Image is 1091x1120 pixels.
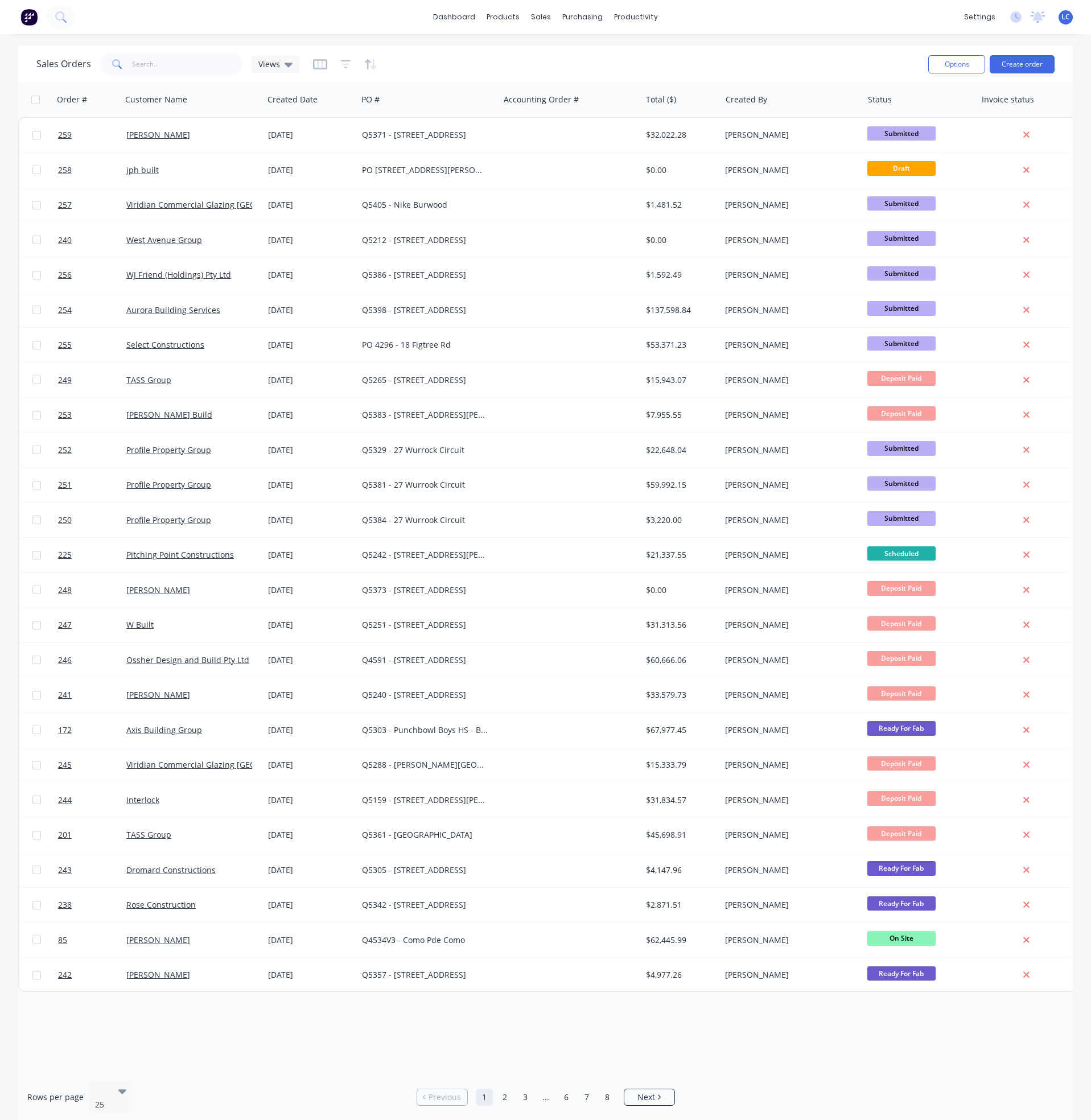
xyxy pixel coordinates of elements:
[58,363,126,397] a: 249
[646,409,713,421] div: $7,955.55
[58,853,126,887] a: 243
[725,654,851,666] div: [PERSON_NAME]
[58,409,72,421] span: 253
[867,686,936,701] span: Deposit Paid
[268,759,353,771] div: [DATE]
[646,829,713,841] div: $45,698.91
[268,409,353,421] div: [DATE]
[58,619,72,631] span: 247
[725,129,851,141] div: [PERSON_NAME]
[126,654,249,665] a: Ossher Design and Build Pty Ltd
[58,608,126,642] a: 247
[646,339,713,351] div: $53,371.23
[362,724,488,736] div: Q5303 - Punchbowl Boys HS - Building S
[58,783,126,817] a: 244
[58,468,126,502] a: 251
[126,969,190,980] a: [PERSON_NAME]
[525,9,557,26] div: sales
[58,958,126,992] a: 242
[504,94,579,105] div: Accounting Order #
[362,899,488,911] div: Q5342 - [STREET_ADDRESS]
[417,1092,467,1103] a: Previous page
[362,444,488,456] div: Q5329 - 27 Wurrock Circuit
[867,756,936,771] span: Deposit Paid
[481,9,525,26] div: products
[725,304,851,316] div: [PERSON_NAME]
[362,864,488,876] div: Q5305 - [STREET_ADDRESS]
[725,899,851,911] div: [PERSON_NAME]
[58,153,126,187] a: 258
[608,9,664,26] div: productivity
[58,538,126,572] a: 225
[646,549,713,561] div: $21,337.55
[126,759,315,770] a: Viridian Commercial Glazing [GEOGRAPHIC_DATA]
[725,374,851,386] div: [PERSON_NAME]
[725,269,851,281] div: [PERSON_NAME]
[362,584,488,596] div: Q5373 - [STREET_ADDRESS]
[268,164,353,176] div: [DATE]
[868,94,892,105] div: Status
[646,129,713,141] div: $32,022.28
[58,934,67,946] span: 85
[58,794,72,806] span: 244
[58,129,72,141] span: 259
[58,223,126,257] a: 240
[725,479,851,491] div: [PERSON_NAME]
[362,199,488,211] div: Q5405 - Nike Burwood
[58,258,126,292] a: 256
[982,94,1034,105] div: Invoice status
[362,304,488,316] div: Q5398 - [STREET_ADDRESS]
[624,1092,674,1103] a: Next page
[58,433,126,467] a: 252
[58,398,126,432] a: 253
[58,503,126,537] a: 250
[646,864,713,876] div: $4,147.96
[517,1089,534,1106] a: Page 3
[126,234,202,245] a: West Avenue Group
[268,899,353,911] div: [DATE]
[58,188,126,222] a: 257
[126,269,231,280] a: WJ Friend (Holdings) Pty Ltd
[58,444,72,456] span: 252
[646,654,713,666] div: $60,666.06
[362,339,488,351] div: PO 4296 - 18 Figtree Rd
[362,234,488,246] div: Q5212 - [STREET_ADDRESS]
[646,619,713,631] div: $31,313.56
[58,864,72,876] span: 243
[646,514,713,526] div: $3,220.00
[362,269,488,281] div: Q5386 - [STREET_ADDRESS]
[725,724,851,736] div: [PERSON_NAME]
[867,616,936,631] span: Deposit Paid
[867,966,936,981] span: Ready For Fab
[427,9,481,26] a: dashboard
[646,304,713,316] div: $137,598.84
[58,514,72,526] span: 250
[725,619,851,631] div: [PERSON_NAME]
[537,1089,554,1106] a: Jump forward
[58,549,72,561] span: 225
[126,584,190,595] a: [PERSON_NAME]
[646,444,713,456] div: $22,648.04
[646,794,713,806] div: $31,834.57
[58,713,126,747] a: 172
[20,9,38,26] img: Factory
[268,339,353,351] div: [DATE]
[725,199,851,211] div: [PERSON_NAME]
[126,479,211,490] a: Profile Property Group
[646,199,713,211] div: $1,481.52
[476,1089,493,1106] a: Page 1 is your current page
[725,759,851,771] div: [PERSON_NAME]
[867,721,936,735] span: Ready For Fab
[867,371,936,385] span: Deposit Paid
[126,339,204,350] a: Select Constructions
[646,689,713,701] div: $33,579.73
[867,931,936,945] span: On Site
[268,584,353,596] div: [DATE]
[990,55,1055,73] button: Create order
[646,269,713,281] div: $1,592.49
[362,409,488,421] div: Q5383 - [STREET_ADDRESS][PERSON_NAME]
[362,969,488,981] div: Q5357 - [STREET_ADDRESS]
[268,969,353,981] div: [DATE]
[126,899,196,910] a: Rose Construction
[58,818,126,852] a: 201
